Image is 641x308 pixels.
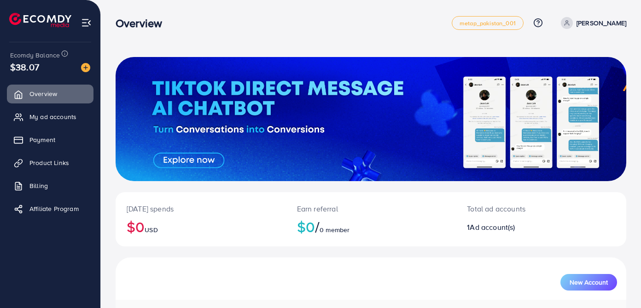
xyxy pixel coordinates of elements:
a: [PERSON_NAME] [557,17,626,29]
h3: Overview [116,17,169,30]
span: Billing [29,181,48,190]
span: Product Links [29,158,69,167]
span: New Account [570,279,608,285]
img: image [81,63,90,72]
p: [PERSON_NAME] [577,17,626,29]
span: Overview [29,89,57,98]
span: Payment [29,135,55,144]
a: metap_pakistan_001 [452,16,524,30]
span: Ecomdy Balance [10,51,60,60]
a: Overview [7,85,93,103]
p: [DATE] spends [127,203,275,214]
p: Total ad accounts [467,203,572,214]
a: Billing [7,177,93,195]
a: My ad accounts [7,108,93,126]
a: Affiliate Program [7,200,93,218]
p: Earn referral [297,203,445,214]
span: / [315,216,320,237]
a: Product Links [7,154,93,172]
h2: 1 [467,223,572,232]
a: Payment [7,131,93,149]
span: metap_pakistan_001 [460,20,516,26]
span: 0 member [320,225,350,234]
h2: $0 [127,218,275,235]
span: Affiliate Program [29,204,79,213]
span: USD [145,225,157,234]
button: New Account [560,274,617,291]
span: Ad account(s) [470,222,515,232]
img: menu [81,17,92,28]
span: $38.07 [10,60,39,74]
iframe: Chat [602,267,634,301]
span: My ad accounts [29,112,76,121]
h2: $0 [297,218,445,235]
img: logo [9,13,71,27]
